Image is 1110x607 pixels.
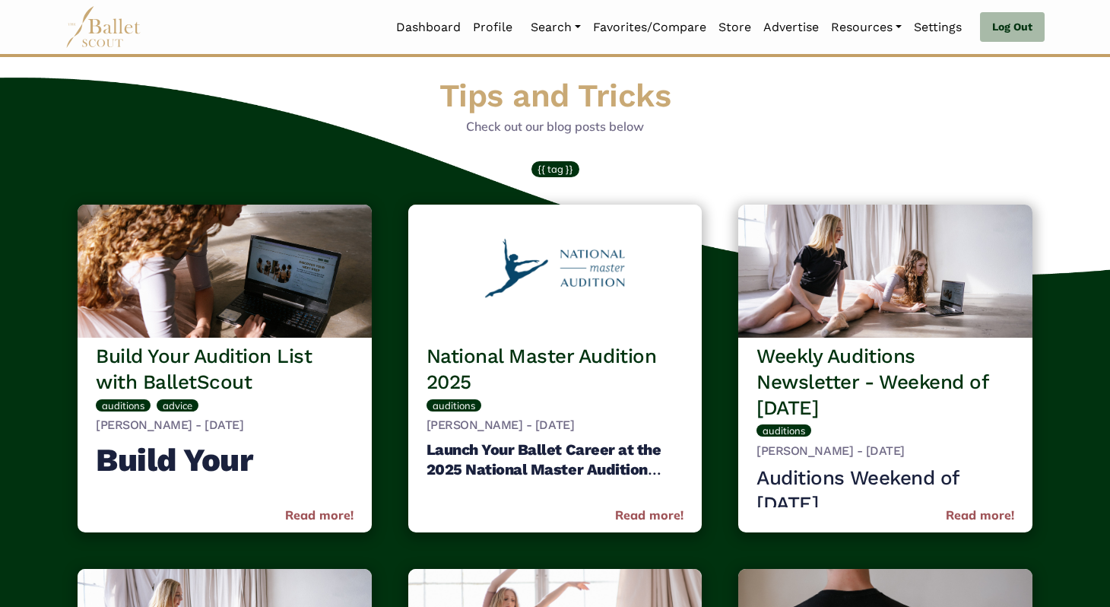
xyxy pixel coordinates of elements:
strong: Build Your Audition List with BalletScout [96,441,323,603]
img: header_image.img [408,205,702,338]
a: Favorites/Compare [587,11,712,43]
img: header_image.img [738,205,1032,338]
a: Search [525,11,587,43]
a: Read more! [615,506,683,526]
strong: Launch Your Ballet Career at the 2025 National Master Audition [427,440,661,478]
span: advice [163,399,192,412]
a: Profile [467,11,519,43]
h3: Auditions Weekend of [DATE] [756,466,1014,517]
h3: Weekly Auditions Newsletter - Weekend of [DATE] [756,344,1014,421]
p: Check out our blog posts below [71,117,1039,137]
img: header_image.img [78,205,372,338]
span: {{ tag }} [538,163,573,175]
a: Read more! [946,506,1014,526]
span: auditions [433,399,475,412]
h3: Build Your Audition List with BalletScout [96,344,354,396]
a: Settings [908,11,968,43]
span: auditions [763,424,805,437]
a: Resources [825,11,908,43]
h5: [PERSON_NAME] - [DATE] [96,418,354,434]
h3: National Master Audition 2025 [427,344,684,396]
h1: Tips and Tricks [71,75,1039,117]
a: Advertise [757,11,825,43]
a: Read more! [285,506,354,526]
h5: [PERSON_NAME] - [DATE] [756,443,1014,459]
a: Store [712,11,757,43]
a: Dashboard [390,11,467,43]
a: Log Out [980,12,1045,43]
h5: [PERSON_NAME] - [DATE] [427,418,684,434]
span: auditions [102,399,144,412]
